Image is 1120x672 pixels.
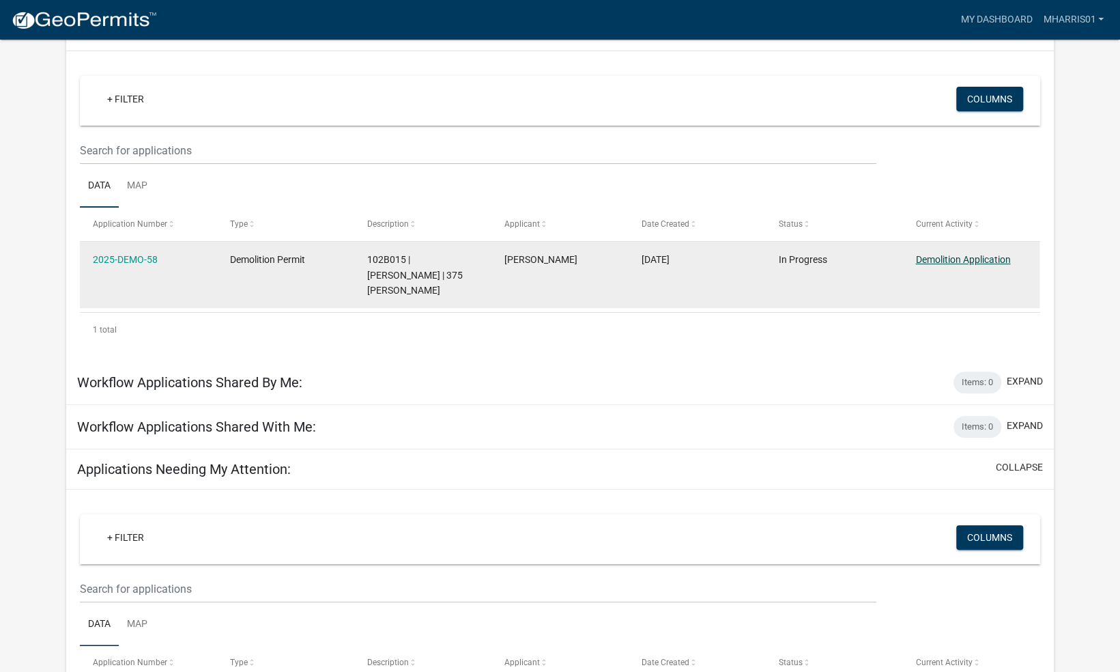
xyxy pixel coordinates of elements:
input: Search for applications [80,137,876,165]
a: Data [80,603,119,647]
datatable-header-cell: Applicant [491,208,629,240]
h5: Applications Needing My Attention: [77,461,291,477]
a: Map [119,603,156,647]
a: My Dashboard [955,7,1037,33]
a: Data [80,165,119,208]
span: Type [230,658,248,667]
span: Applicant [504,658,540,667]
datatable-header-cell: Description [354,208,491,240]
input: Search for applications [80,575,876,603]
h5: Workflow Applications Shared By Me: [77,374,302,391]
button: Columns [956,87,1023,111]
span: Application Number [93,658,167,667]
span: In Progress [778,254,827,265]
span: Application Number [93,219,167,229]
div: Items: 0 [953,372,1001,393]
a: Map [119,165,156,208]
span: harris [504,254,577,265]
a: + Filter [96,525,155,550]
datatable-header-cell: Status [765,208,902,240]
a: MHarris01 [1037,7,1109,33]
span: 102B015 | MCMICHAEL DANA J | 375 Ternnyson Knoll [367,254,463,296]
h5: Workflow Applications Shared With Me: [77,419,316,435]
datatable-header-cell: Application Number [80,208,217,240]
datatable-header-cell: Current Activity [902,208,1039,240]
datatable-header-cell: Type [217,208,354,240]
datatable-header-cell: Date Created [628,208,765,240]
span: Date Created [642,219,689,229]
span: Current Activity [915,219,972,229]
a: + Filter [96,87,155,111]
span: Status [778,658,802,667]
span: Description [367,219,409,229]
a: Demolition Application [915,254,1010,265]
div: 1 total [80,313,1040,347]
a: 2025-DEMO-58 [93,254,158,265]
button: Columns [956,525,1023,550]
span: Date Created [642,658,689,667]
span: 09/06/2025 [642,254,670,265]
span: Description [367,658,409,667]
button: expand [1007,374,1043,389]
span: Status [778,219,802,229]
span: Current Activity [915,658,972,667]
div: collapse [66,51,1054,361]
div: Items: 0 [953,416,1001,438]
button: expand [1007,419,1043,433]
span: Applicant [504,219,540,229]
button: collapse [996,460,1043,475]
span: Type [230,219,248,229]
span: Demolition Permit [230,254,305,265]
